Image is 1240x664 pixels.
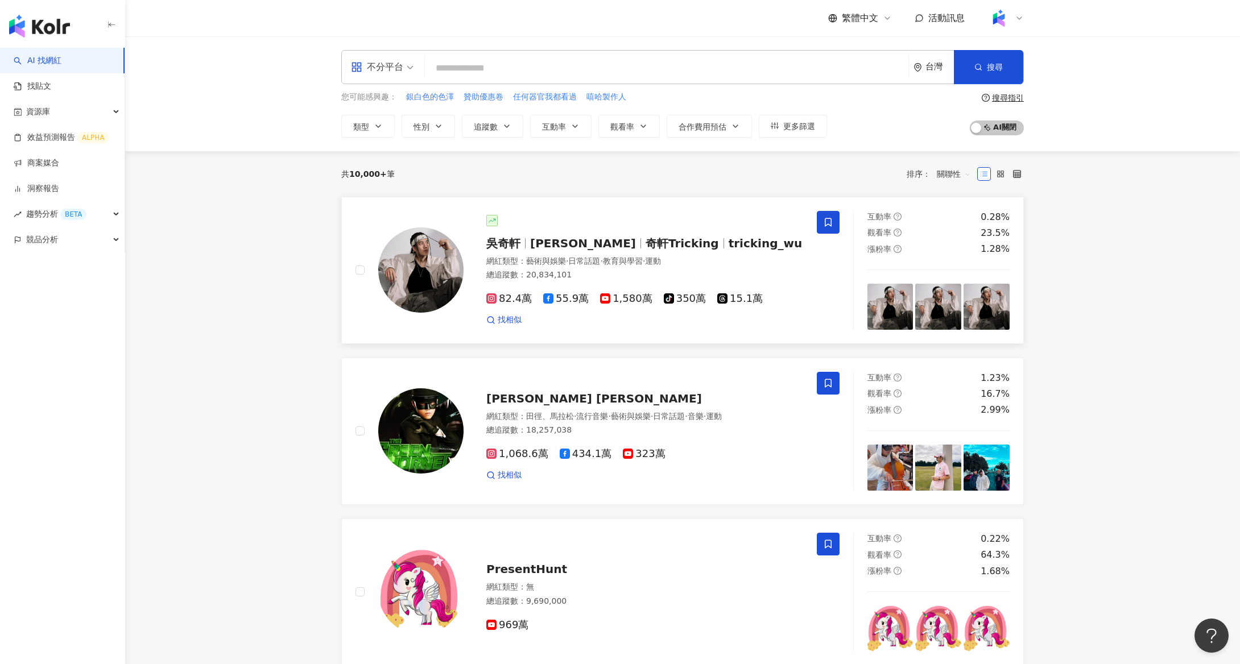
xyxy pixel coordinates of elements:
span: 55.9萬 [543,293,589,305]
span: 觀看率 [610,122,634,131]
span: question-circle [894,229,902,236]
img: post-image [964,445,1010,491]
span: 969萬 [486,619,528,631]
span: environment [914,63,922,72]
span: [PERSON_NAME] [530,236,636,250]
span: question-circle [894,213,902,221]
div: 1.28% [981,243,1010,255]
span: 互動率 [542,122,566,131]
span: 日常話題 [653,412,685,421]
div: 共 筆 [341,169,395,179]
button: 贊助優惠卷 [463,91,504,103]
img: post-image [964,605,1010,651]
iframe: Help Scout Beacon - Open [1194,619,1229,653]
img: post-image [867,445,914,491]
span: 1,068.6萬 [486,448,548,460]
div: 1.23% [981,372,1010,384]
span: question-circle [894,245,902,253]
div: 網紅類型 ： [486,256,803,267]
div: 0.28% [981,211,1010,223]
span: 競品分析 [26,227,58,252]
span: 類型 [353,122,369,131]
span: 1,580萬 [600,293,652,305]
span: question-circle [894,534,902,542]
span: 434.1萬 [560,448,612,460]
span: · [608,412,610,421]
span: 15.1萬 [717,293,763,305]
a: 找貼文 [14,81,51,92]
div: 64.3% [981,549,1010,561]
span: 趨勢分析 [26,201,86,227]
span: 漲粉率 [867,566,891,575]
span: question-circle [894,567,902,575]
a: KOL Avatar[PERSON_NAME] [PERSON_NAME]網紅類型：田徑、馬拉松·流行音樂·藝術與娛樂·日常話題·音樂·運動總追蹤數：18,257,0381,068.6萬434.... [341,358,1024,505]
div: 0.22% [981,533,1010,545]
span: 嘻哈製作人 [586,92,626,103]
span: 追蹤數 [474,122,498,131]
span: 互動率 [867,373,891,382]
div: 16.7% [981,388,1010,400]
span: 藝術與娛樂 [526,256,566,265]
img: post-image [867,605,914,651]
span: tricking_wu [729,236,803,250]
span: 漲粉率 [867,405,891,414]
span: [PERSON_NAME] [PERSON_NAME] [486,392,702,405]
span: question-circle [894,406,902,414]
div: 排序： [907,165,977,183]
span: 奇軒Tricking [646,236,719,250]
span: 性別 [414,122,429,131]
span: 82.4萬 [486,293,532,305]
span: 觀看率 [867,550,891,559]
span: · [566,256,568,265]
button: 搜尋 [954,50,1023,84]
span: 活動訊息 [928,13,965,23]
span: 漲粉率 [867,244,891,254]
span: 互動率 [867,212,891,221]
span: 繁體中文 [842,12,878,24]
div: 2.99% [981,404,1010,416]
span: · [685,412,687,421]
span: 您可能感興趣： [341,92,397,103]
span: 10,000+ [349,169,387,179]
span: · [574,412,576,421]
a: 商案媒合 [14,157,59,169]
span: question-circle [894,374,902,381]
span: · [704,412,706,421]
span: 運動 [645,256,661,265]
a: searchAI 找網紅 [14,55,61,67]
button: 銀白色的色澤 [406,91,454,103]
img: logo [9,15,70,38]
img: post-image [915,284,961,330]
span: 日常話題 [568,256,600,265]
span: 找相似 [498,470,522,481]
a: 找相似 [486,314,522,326]
span: 教育與學習 [603,256,643,265]
span: 關聯性 [937,165,971,183]
img: post-image [915,445,961,491]
span: 更多篩選 [783,122,815,131]
span: 資源庫 [26,99,50,125]
span: 田徑、馬拉松 [526,412,574,421]
span: 互動率 [867,534,891,543]
div: 搜尋指引 [992,93,1024,102]
span: 藝術與娛樂 [611,412,651,421]
button: 更多篩選 [759,115,827,138]
img: post-image [964,284,1010,330]
span: 合作費用預估 [679,122,726,131]
button: 嘻哈製作人 [586,91,627,103]
span: 銀白色的色澤 [406,92,454,103]
a: 找相似 [486,470,522,481]
img: Kolr%20app%20icon%20%281%29.png [988,7,1010,29]
a: 洞察報告 [14,183,59,194]
a: KOL Avatar吳奇軒[PERSON_NAME]奇軒Trickingtricking_wu網紅類型：藝術與娛樂·日常話題·教育與學習·運動總追蹤數：20,834,10182.4萬55.9萬1... [341,197,1024,344]
span: 任何器官我都看過 [513,92,577,103]
div: 台灣 [925,62,954,72]
img: KOL Avatar [378,388,464,474]
span: 贊助優惠卷 [464,92,503,103]
span: · [643,256,645,265]
span: 觀看率 [867,389,891,398]
div: 總追蹤數 ： 20,834,101 [486,269,803,281]
span: 觀看率 [867,228,891,237]
span: 350萬 [664,293,706,305]
button: 觀看率 [598,115,660,138]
